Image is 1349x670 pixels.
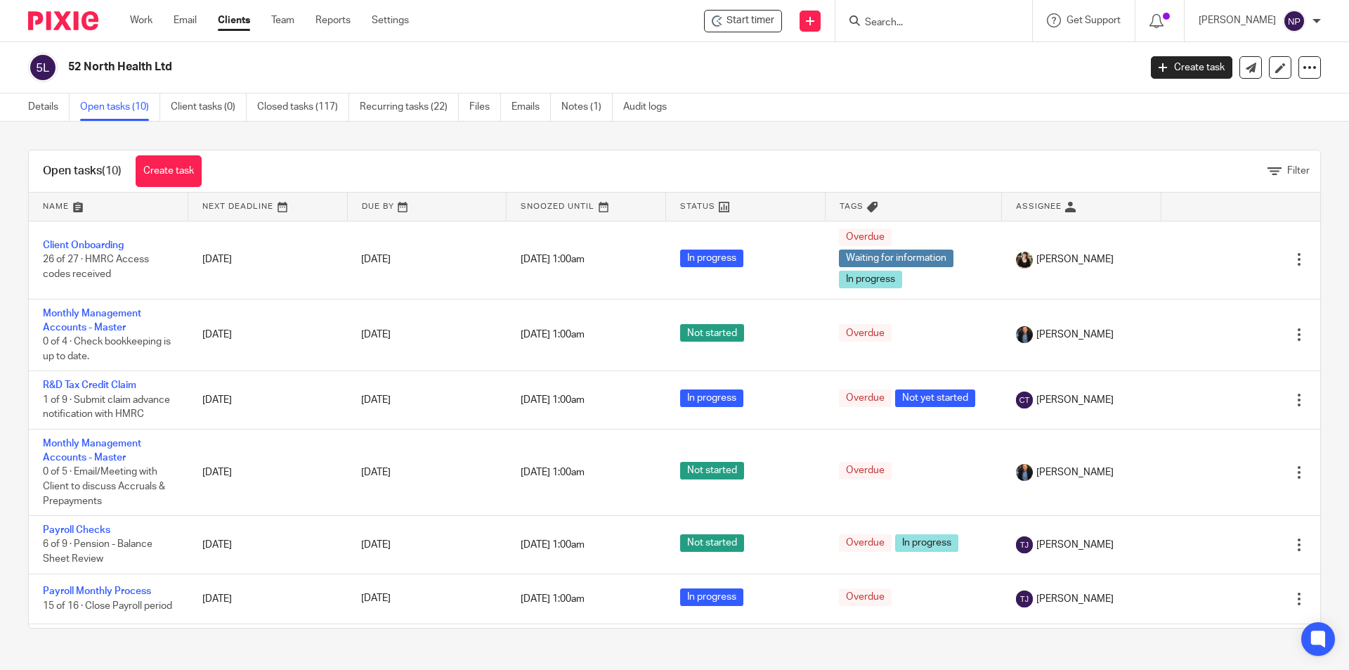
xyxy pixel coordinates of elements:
span: Overdue [839,462,892,479]
span: [DATE] 1:00am [521,255,585,264]
span: In progress [839,271,902,288]
span: 26 of 27 · HMRC Access codes received [43,255,149,279]
img: svg%3E [1016,591,1033,607]
a: Emails [511,94,551,121]
span: 0 of 5 · Email/Meeting with Client to discuss Accruals & Prepayments [43,468,165,506]
span: 15 of 16 · Close Payroll period [43,601,172,611]
span: [PERSON_NAME] [1036,592,1114,606]
span: [DATE] [361,540,391,550]
span: Waiting for information [839,250,953,267]
span: [DATE] 1:00am [521,468,585,477]
a: Recurring tasks (22) [360,94,459,121]
img: svg%3E [1283,10,1305,32]
a: Open tasks (10) [80,94,160,121]
span: Get Support [1067,15,1121,25]
input: Search [864,17,990,30]
span: Tags [840,202,864,210]
span: [DATE] [361,395,391,405]
td: [DATE] [188,429,348,515]
img: Pixie [28,11,98,30]
span: (10) [102,165,122,176]
td: [DATE] [188,574,348,624]
span: [DATE] [361,594,391,604]
a: Reports [315,13,351,27]
span: 1 of 9 · Submit claim advance notification with HMRC [43,395,170,420]
img: martin-hickman.jpg [1016,464,1033,481]
span: Overdue [839,588,892,606]
span: Start timer [726,13,774,28]
span: 0 of 4 · Check bookkeeping is up to date. [43,337,171,361]
a: Monthly Management Accounts - Master [43,439,141,463]
span: [DATE] [361,468,391,477]
span: Status [680,202,715,210]
img: svg%3E [28,53,58,82]
a: Details [28,94,70,121]
a: Email [174,13,197,27]
a: Create task [136,155,202,187]
span: In progress [895,534,958,552]
span: [DATE] 1:00am [521,395,585,405]
span: [PERSON_NAME] [1036,328,1114,342]
a: Work [130,13,152,27]
a: Client Onboarding [43,240,124,250]
span: [DATE] 1:00am [521,540,585,550]
span: [PERSON_NAME] [1036,252,1114,266]
span: [PERSON_NAME] [1036,465,1114,479]
p: [PERSON_NAME] [1199,13,1276,27]
span: [DATE] 1:00am [521,330,585,340]
span: Overdue [839,534,892,552]
a: R&D Tax Credit Claim [43,380,136,390]
a: Closed tasks (117) [257,94,349,121]
span: Not yet started [895,389,975,407]
a: Payroll Monthly Process [43,586,151,596]
div: 52 North Health Ltd [704,10,782,32]
a: Audit logs [623,94,677,121]
td: [DATE] [188,371,348,429]
td: [DATE] [188,221,348,299]
a: Client tasks (0) [171,94,247,121]
a: Settings [372,13,409,27]
span: Overdue [839,389,892,407]
h1: Open tasks [43,164,122,179]
span: Not started [680,324,744,342]
a: Clients [218,13,250,27]
a: Files [469,94,501,121]
span: 6 of 9 · Pension - Balance Sheet Review [43,540,152,565]
span: In progress [680,250,743,267]
span: Overdue [839,228,892,246]
span: In progress [680,389,743,407]
span: [DATE] [361,330,391,340]
span: Not started [680,534,744,552]
span: [PERSON_NAME] [1036,538,1114,552]
img: svg%3E [1016,392,1033,408]
a: Create task [1151,56,1232,79]
span: Overdue [839,324,892,342]
img: martin-hickman.jpg [1016,326,1033,343]
span: [DATE] 1:00am [521,594,585,604]
td: [DATE] [188,516,348,574]
img: svg%3E [1016,536,1033,553]
span: Filter [1287,166,1310,176]
span: Snoozed Until [521,202,594,210]
span: Not started [680,462,744,479]
a: Monthly Management Accounts - Master [43,309,141,333]
a: Team [271,13,294,27]
a: Payroll Checks [43,525,110,535]
h2: 52 North Health Ltd [68,60,918,75]
td: [DATE] [188,299,348,371]
span: In progress [680,588,743,606]
span: [PERSON_NAME] [1036,393,1114,407]
span: [DATE] [361,255,391,264]
img: Helen%20Campbell.jpeg [1016,252,1033,269]
a: Notes (1) [561,94,613,121]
